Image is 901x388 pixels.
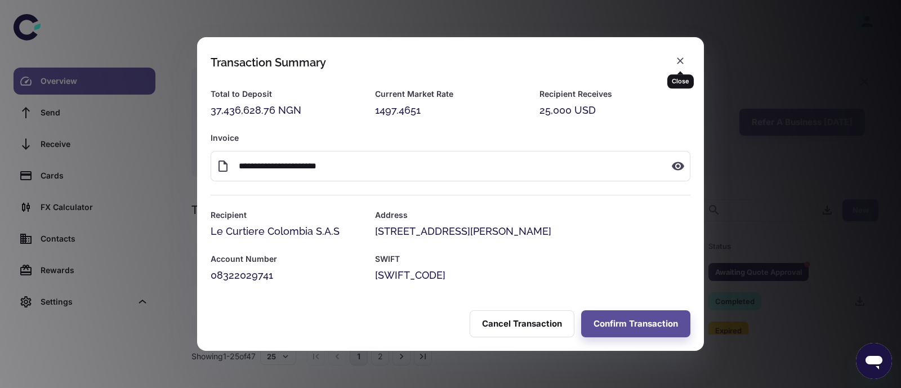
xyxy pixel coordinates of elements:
button: Confirm Transaction [581,310,690,337]
button: Cancel Transaction [470,310,574,337]
div: Le Curtiere Colombia S.A.S [211,224,362,239]
h6: Total to Deposit [211,88,362,100]
iframe: Button to launch messaging window [856,343,892,379]
div: 1497.4651 [375,102,526,118]
div: [STREET_ADDRESS][PERSON_NAME] [375,224,690,239]
div: Transaction Summary [211,56,326,69]
div: 37,436,628.76 NGN [211,102,362,118]
h6: Invoice [211,132,690,144]
h6: Recipient [211,209,362,221]
h6: Recipient Receives [539,88,690,100]
h6: Address [375,209,690,221]
h6: Current Market Rate [375,88,526,100]
div: Close [667,74,694,88]
div: 08322029741 [211,267,362,283]
h6: SWIFT [375,253,690,265]
h6: Account Number [211,253,362,265]
div: [SWIFT_CODE] [375,267,690,283]
div: 25,000 USD [539,102,690,118]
